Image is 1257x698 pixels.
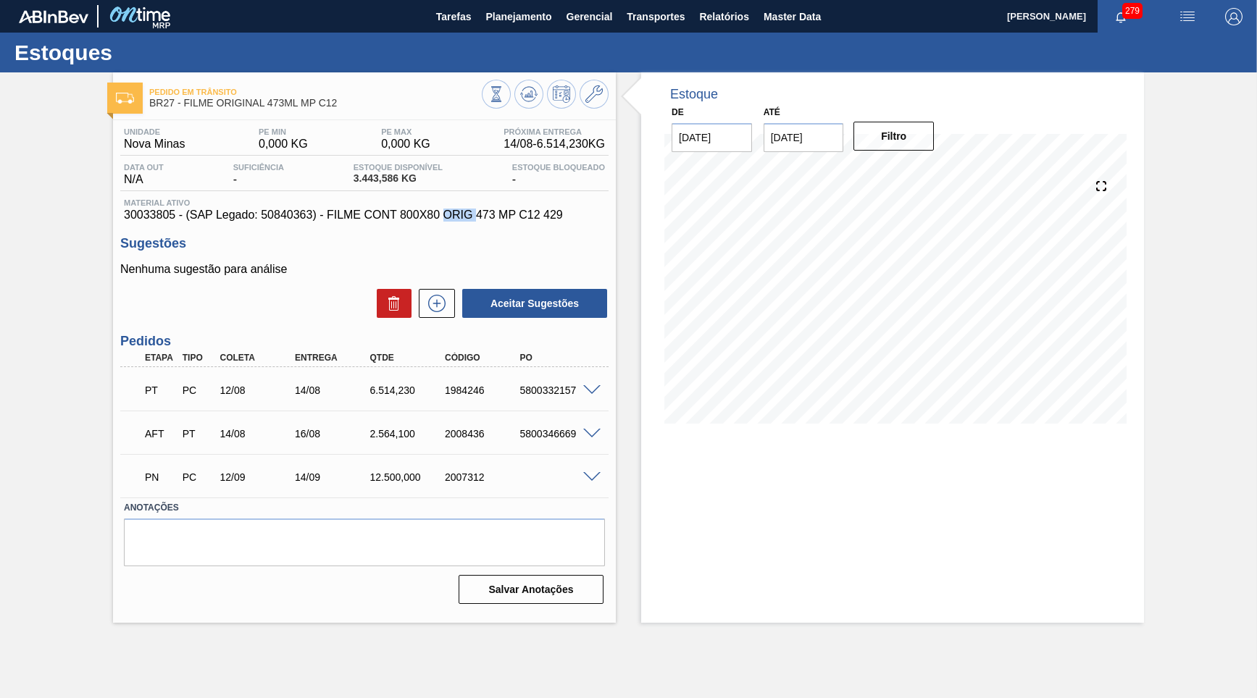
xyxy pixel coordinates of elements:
[1122,3,1143,19] span: 279
[670,87,718,102] div: Estoque
[504,138,605,151] span: 14/08 - 6.514,230 KG
[230,163,288,186] div: -
[512,163,605,172] span: Estoque Bloqueado
[179,353,217,363] div: Tipo
[381,138,430,151] span: 0,000 KG
[141,374,180,406] div: Pedido em Trânsito
[627,8,685,25] span: Transportes
[367,384,450,396] div: 6.514,230
[672,107,684,117] label: De
[547,80,576,109] button: Programar Estoque
[567,8,613,25] span: Gerencial
[291,384,375,396] div: 14/08/2025
[120,236,609,251] h3: Sugestões
[764,123,844,152] input: dd/mm/yyyy
[217,353,300,363] div: Coleta
[517,353,600,363] div: PO
[14,44,272,61] h1: Estoques
[514,80,543,109] button: Atualizar Gráfico
[124,198,605,207] span: Material ativo
[1098,7,1144,27] button: Notificações
[517,384,600,396] div: 5800332157
[459,575,604,604] button: Salvar Anotações
[580,80,609,109] button: Ir ao Master Data / Geral
[354,173,443,184] span: 3.443,586 KG
[441,353,525,363] div: Código
[291,428,375,440] div: 16/08/2025
[291,353,375,363] div: Entrega
[149,88,482,96] span: Pedido em Trânsito
[141,418,180,450] div: Aguardando Fornecimento
[462,289,607,318] button: Aceitar Sugestões
[412,289,455,318] div: Nova sugestão
[455,287,609,319] div: Aceitar Sugestões
[853,122,934,151] button: Filtro
[672,123,752,152] input: dd/mm/yyyy
[179,471,217,483] div: Pedido de Compra
[124,497,605,518] label: Anotações
[145,384,176,396] p: PT
[124,163,164,172] span: Data out
[485,8,551,25] span: Planejamento
[381,127,430,136] span: PE MAX
[259,127,308,136] span: PE MIN
[764,107,780,117] label: Até
[217,384,300,396] div: 12/08/2025
[354,163,443,172] span: Estoque Disponível
[517,428,600,440] div: 5800346669
[369,289,412,318] div: Excluir Sugestões
[441,428,525,440] div: 2008436
[509,163,609,186] div: -
[217,428,300,440] div: 14/08/2025
[149,98,482,109] span: BR27 - FILME ORIGINAL 473ML MP C12
[441,471,525,483] div: 2007312
[116,93,134,104] img: Ícone
[291,471,375,483] div: 14/09/2025
[145,428,176,440] p: AFT
[120,334,609,349] h3: Pedidos
[436,8,472,25] span: Tarefas
[120,163,167,186] div: N/A
[1179,8,1196,25] img: userActions
[124,138,185,151] span: Nova Minas
[179,384,217,396] div: Pedido de Compra
[19,10,88,23] img: TNhmsLtSVTkK8tSr43FrP2fwEKptu5GPRR3wAAAABJRU5ErkJggg==
[124,127,185,136] span: Unidade
[141,461,180,493] div: Pedido em Negociação
[259,138,308,151] span: 0,000 KG
[233,163,284,172] span: Suficiência
[1225,8,1243,25] img: Logout
[367,471,450,483] div: 12.500,000
[217,471,300,483] div: 12/09/2025
[124,209,605,222] span: 30033805 - (SAP Legado: 50840363) - FILME CONT 800X80 ORIG 473 MP C12 429
[367,428,450,440] div: 2.564,100
[179,428,217,440] div: Pedido de Transferência
[145,471,176,483] p: PN
[367,353,450,363] div: Qtde
[699,8,748,25] span: Relatórios
[482,80,511,109] button: Visão Geral dos Estoques
[120,263,609,276] p: Nenhuma sugestão para análise
[764,8,821,25] span: Master Data
[141,353,180,363] div: Etapa
[441,384,525,396] div: 1984246
[504,127,605,136] span: Próxima Entrega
